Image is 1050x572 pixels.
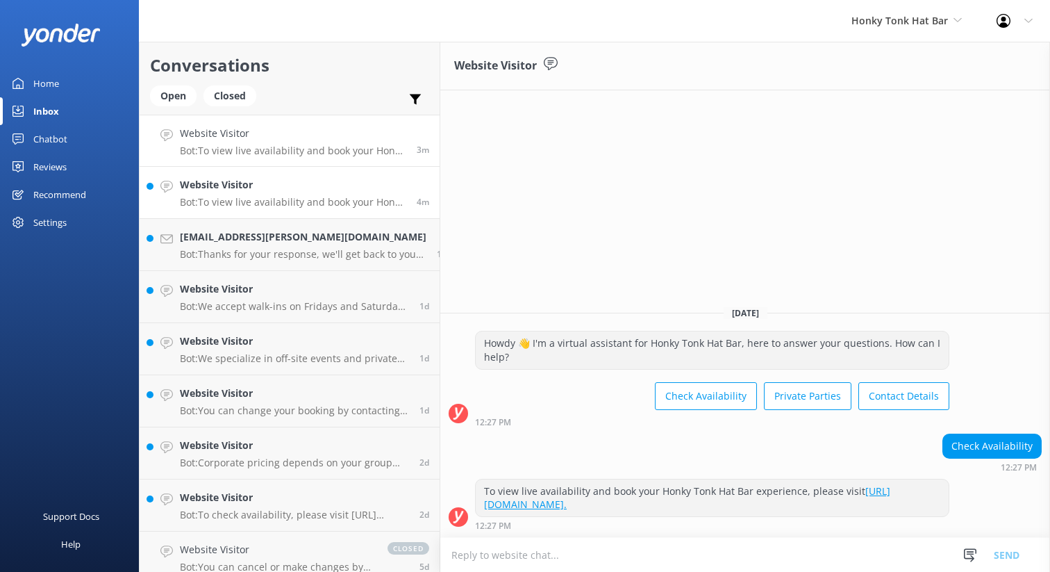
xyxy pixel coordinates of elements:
h4: Website Visitor [180,386,409,401]
p: Bot: Corporate pricing depends on your group size, location, and level of customization. For a qu... [180,457,409,469]
div: Settings [33,209,67,236]
p: Bot: We specialize in off-site events and private bookings. For private parties, contact our team... [180,352,409,365]
div: Recommend [33,181,86,209]
p: Bot: You can change your booking by contacting our team at [EMAIL_ADDRESS][DOMAIN_NAME]. [180,405,409,417]
a: Website VisitorBot:To view live availability and book your Honky Tonk Hat Bar experience, please ... [140,115,440,167]
a: Website VisitorBot:To view live availability and book your Honky Tonk Hat Bar experience, please ... [140,167,440,219]
div: Open [150,85,197,106]
div: Support Docs [43,502,99,530]
div: Closed [203,85,256,106]
a: Closed [203,88,263,103]
h4: [EMAIL_ADDRESS][PERSON_NAME][DOMAIN_NAME] [180,229,426,245]
span: Aug 20 2025 02:47pm (UTC -05:00) America/Chicago [419,405,429,416]
a: Website VisitorBot:You can change your booking by contacting our team at [EMAIL_ADDRESS][DOMAIN_N... [140,375,440,427]
div: Home [33,70,59,97]
div: Check Availability [943,434,1041,458]
h2: Conversations [150,52,429,79]
p: Bot: To view live availability and book your Honky Tonk Hat Bar experience, please visit [URL][DO... [180,196,406,209]
div: Help [61,530,81,558]
strong: 12:27 PM [1001,464,1037,472]
a: Website VisitorBot:Corporate pricing depends on your group size, location, and level of customiza... [140,427,440,480]
a: [URL][DOMAIN_NAME]. [484,484,890,512]
div: Aug 22 2025 12:27pm (UTC -05:00) America/Chicago [942,462,1042,472]
a: Website VisitorBot:To check availability, please visit [URL][DOMAIN_NAME].2d [140,480,440,532]
h4: Website Visitor [180,281,409,297]
strong: 12:27 PM [475,418,511,427]
p: Bot: Thanks for your response, we'll get back to you as soon as we can during opening hours. [180,248,426,261]
span: closed [387,542,429,555]
a: [EMAIL_ADDRESS][PERSON_NAME][DOMAIN_NAME]Bot:Thanks for your response, we'll get back to you as s... [140,219,440,271]
img: yonder-white-logo.png [21,24,101,47]
a: Website VisitorBot:We specialize in off-site events and private bookings. For private parties, co... [140,323,440,375]
span: Aug 21 2025 11:31am (UTC -05:00) America/Chicago [437,248,447,260]
div: Aug 22 2025 12:27pm (UTC -05:00) America/Chicago [475,521,949,530]
span: Aug 20 2025 11:53pm (UTC -05:00) America/Chicago [419,300,429,312]
div: Inbox [33,97,59,125]
span: Aug 19 2025 01:46pm (UTC -05:00) America/Chicago [419,509,429,521]
a: Website VisitorBot:We accept walk-ins on Fridays and Saturdays from 10 AM to 4 PM, based on avail... [140,271,440,323]
button: Check Availability [655,382,757,410]
a: Open [150,88,203,103]
h4: Website Visitor [180,490,409,505]
p: Bot: To view live availability and book your Honky Tonk Hat Bar experience, please visit [URL][DO... [180,145,406,157]
strong: 12:27 PM [475,522,511,530]
button: Private Parties [764,382,851,410]
h4: Website Visitor [180,542,374,557]
p: Bot: We accept walk-ins on Fridays and Saturdays from 10 AM to 4 PM, based on availability. If yo... [180,300,409,313]
div: Aug 22 2025 12:27pm (UTC -05:00) America/Chicago [475,417,949,427]
span: Aug 20 2025 08:02pm (UTC -05:00) America/Chicago [419,352,429,364]
div: To view live availability and book your Honky Tonk Hat Bar experience, please visit [476,480,949,516]
span: Aug 22 2025 12:27pm (UTC -05:00) America/Chicago [417,144,429,156]
h4: Website Visitor [180,334,409,349]
h4: Website Visitor [180,438,409,453]
span: Aug 22 2025 12:27pm (UTC -05:00) America/Chicago [417,196,429,208]
span: Honky Tonk Hat Bar [851,14,948,27]
h3: Website Visitor [454,57,537,75]
div: Reviews [33,153,67,181]
span: [DATE] [724,307,767,319]
button: Contact Details [858,382,949,410]
p: Bot: To check availability, please visit [URL][DOMAIN_NAME]. [180,509,409,521]
span: Aug 19 2025 03:33pm (UTC -05:00) America/Chicago [419,457,429,468]
div: Howdy 👋 I'm a virtual assistant for Honky Tonk Hat Bar, here to answer your questions. How can I ... [476,332,949,368]
h4: Website Visitor [180,177,406,193]
div: Chatbot [33,125,67,153]
h4: Website Visitor [180,126,406,141]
